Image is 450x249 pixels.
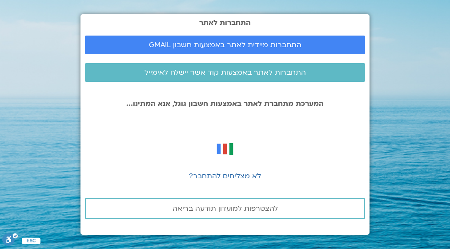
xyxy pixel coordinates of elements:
h2: התחברות לאתר [85,19,365,27]
a: התחברות מיידית לאתר באמצעות חשבון GMAIL [85,36,365,54]
a: לא מצליחים להתחבר? [189,171,261,181]
a: להצטרפות למועדון תודעה בריאה [85,198,365,219]
span: להצטרפות למועדון תודעה בריאה [173,205,278,213]
span: התחברות לאתר באמצעות קוד אשר יישלח לאימייל [145,68,306,76]
span: התחברות מיידית לאתר באמצעות חשבון GMAIL [149,41,301,49]
a: התחברות לאתר באמצעות קוד אשר יישלח לאימייל [85,63,365,82]
p: המערכת מתחברת לאתר באמצעות חשבון גוגל, אנא המתינו... [85,100,365,108]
